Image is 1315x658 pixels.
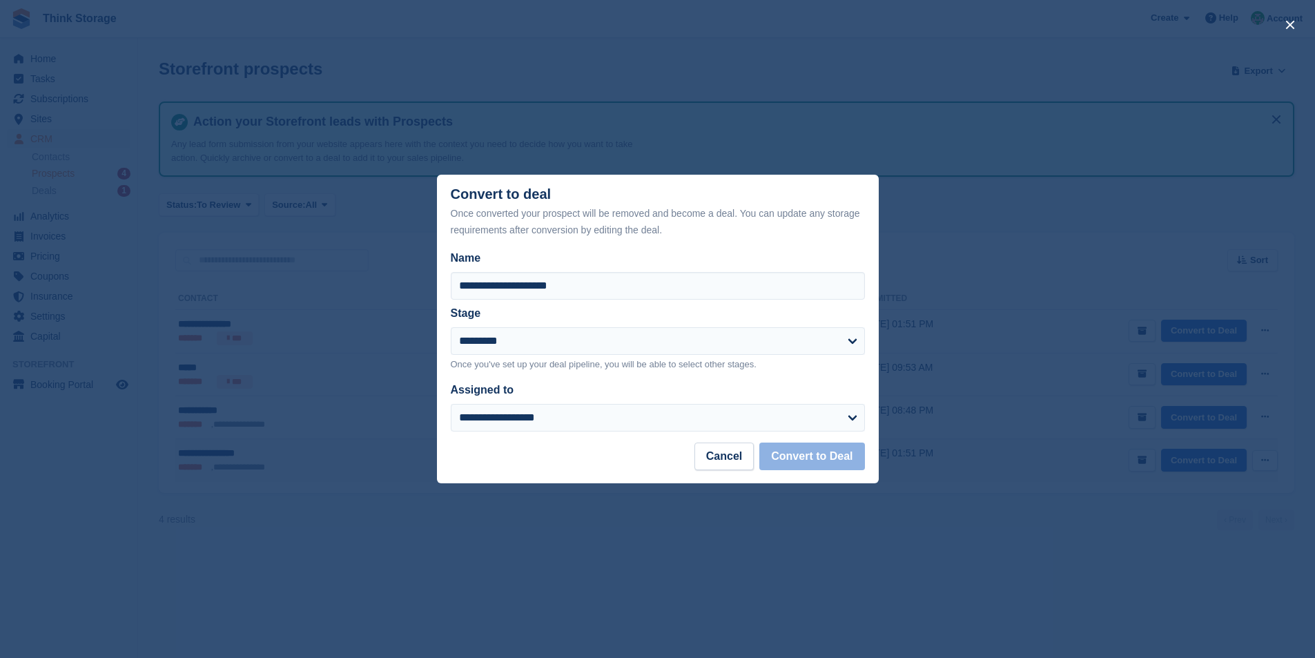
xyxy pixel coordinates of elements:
[451,205,865,238] div: Once converted your prospect will be removed and become a deal. You can update any storage requir...
[451,307,481,319] label: Stage
[759,443,864,470] button: Convert to Deal
[451,186,865,238] div: Convert to deal
[451,250,865,267] label: Name
[451,358,865,371] p: Once you've set up your deal pipeline, you will be able to select other stages.
[451,384,514,396] label: Assigned to
[694,443,754,470] button: Cancel
[1279,14,1301,36] button: close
